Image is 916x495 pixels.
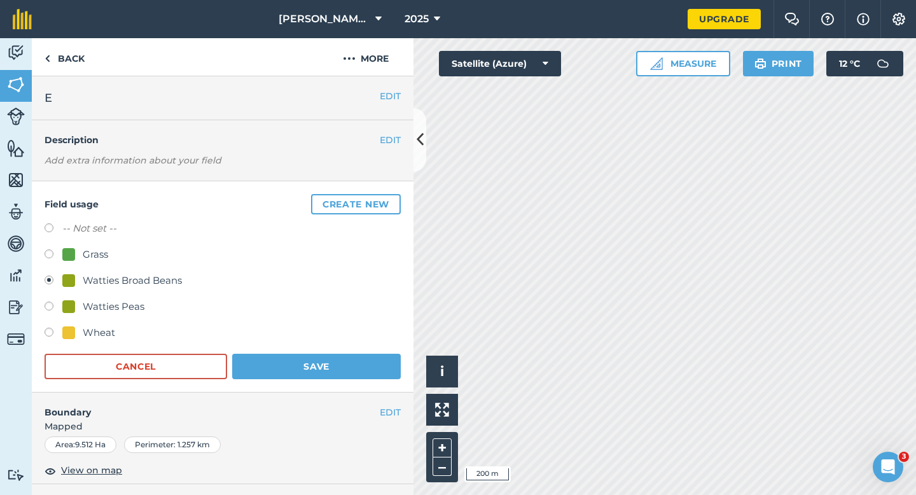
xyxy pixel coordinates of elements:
[83,247,108,262] div: Grass
[45,155,221,166] em: Add extra information about your field
[13,9,32,29] img: fieldmargin Logo
[870,51,896,76] img: svg+xml;base64,PD94bWwgdmVyc2lvbj0iMS4wIiBlbmNvZGluZz0idXRmLTgiPz4KPCEtLSBHZW5lcmF0b3I6IEFkb2JlIE...
[380,405,401,419] button: EDIT
[820,13,835,25] img: A question mark icon
[426,356,458,387] button: i
[435,403,449,417] img: Four arrows, one pointing top left, one top right, one bottom right and the last bottom left
[83,299,144,314] div: Watties Peas
[857,11,870,27] img: svg+xml;base64,PHN2ZyB4bWxucz0iaHR0cDovL3d3dy53My5vcmcvMjAwMC9zdmciIHdpZHRoPSIxNyIgaGVpZ2h0PSIxNy...
[380,89,401,103] button: EDIT
[45,436,116,453] div: Area : 9.512 Ha
[45,194,401,214] h4: Field usage
[7,266,25,285] img: svg+xml;base64,PD94bWwgdmVyc2lvbj0iMS4wIiBlbmNvZGluZz0idXRmLTgiPz4KPCEtLSBHZW5lcmF0b3I6IEFkb2JlIE...
[83,325,115,340] div: Wheat
[7,202,25,221] img: svg+xml;base64,PD94bWwgdmVyc2lvbj0iMS4wIiBlbmNvZGluZz0idXRmLTgiPz4KPCEtLSBHZW5lcmF0b3I6IEFkb2JlIE...
[636,51,730,76] button: Measure
[7,139,25,158] img: svg+xml;base64,PHN2ZyB4bWxucz0iaHR0cDovL3d3dy53My5vcmcvMjAwMC9zdmciIHdpZHRoPSI1NiIgaGVpZ2h0PSI2MC...
[32,393,380,419] h4: Boundary
[899,452,909,462] span: 3
[891,13,906,25] img: A cog icon
[7,43,25,62] img: svg+xml;base64,PD94bWwgdmVyc2lvbj0iMS4wIiBlbmNvZGluZz0idXRmLTgiPz4KPCEtLSBHZW5lcmF0b3I6IEFkb2JlIE...
[7,234,25,253] img: svg+xml;base64,PD94bWwgdmVyc2lvbj0iMS4wIiBlbmNvZGluZz0idXRmLTgiPz4KPCEtLSBHZW5lcmF0b3I6IEFkb2JlIE...
[32,419,413,433] span: Mapped
[405,11,429,27] span: 2025
[45,133,401,147] h4: Description
[124,436,221,453] div: Perimeter : 1.257 km
[83,273,182,288] div: Watties Broad Beans
[45,89,52,107] span: E
[873,452,903,482] iframe: Intercom live chat
[440,363,444,379] span: i
[743,51,814,76] button: Print
[7,108,25,125] img: svg+xml;base64,PD94bWwgdmVyc2lvbj0iMS4wIiBlbmNvZGluZz0idXRmLTgiPz4KPCEtLSBHZW5lcmF0b3I6IEFkb2JlIE...
[343,51,356,66] img: svg+xml;base64,PHN2ZyB4bWxucz0iaHR0cDovL3d3dy53My5vcmcvMjAwMC9zdmciIHdpZHRoPSIyMCIgaGVpZ2h0PSIyNC...
[433,457,452,476] button: –
[433,438,452,457] button: +
[826,51,903,76] button: 12 °C
[650,57,663,70] img: Ruler icon
[688,9,761,29] a: Upgrade
[62,221,116,236] label: -- Not set --
[7,330,25,348] img: svg+xml;base64,PD94bWwgdmVyc2lvbj0iMS4wIiBlbmNvZGluZz0idXRmLTgiPz4KPCEtLSBHZW5lcmF0b3I6IEFkb2JlIE...
[380,133,401,147] button: EDIT
[784,13,800,25] img: Two speech bubbles overlapping with the left bubble in the forefront
[232,354,401,379] button: Save
[45,354,227,379] button: Cancel
[318,38,413,76] button: More
[279,11,370,27] span: [PERSON_NAME] & Sons Farming LTD
[439,51,561,76] button: Satellite (Azure)
[839,51,860,76] span: 12 ° C
[32,38,97,76] a: Back
[754,56,767,71] img: svg+xml;base64,PHN2ZyB4bWxucz0iaHR0cDovL3d3dy53My5vcmcvMjAwMC9zdmciIHdpZHRoPSIxOSIgaGVpZ2h0PSIyNC...
[45,463,122,478] button: View on map
[45,463,56,478] img: svg+xml;base64,PHN2ZyB4bWxucz0iaHR0cDovL3d3dy53My5vcmcvMjAwMC9zdmciIHdpZHRoPSIxOCIgaGVpZ2h0PSIyNC...
[7,469,25,481] img: svg+xml;base64,PD94bWwgdmVyc2lvbj0iMS4wIiBlbmNvZGluZz0idXRmLTgiPz4KPCEtLSBHZW5lcmF0b3I6IEFkb2JlIE...
[7,171,25,190] img: svg+xml;base64,PHN2ZyB4bWxucz0iaHR0cDovL3d3dy53My5vcmcvMjAwMC9zdmciIHdpZHRoPSI1NiIgaGVpZ2h0PSI2MC...
[311,194,401,214] button: Create new
[7,298,25,317] img: svg+xml;base64,PD94bWwgdmVyc2lvbj0iMS4wIiBlbmNvZGluZz0idXRmLTgiPz4KPCEtLSBHZW5lcmF0b3I6IEFkb2JlIE...
[61,463,122,477] span: View on map
[45,51,50,66] img: svg+xml;base64,PHN2ZyB4bWxucz0iaHR0cDovL3d3dy53My5vcmcvMjAwMC9zdmciIHdpZHRoPSI5IiBoZWlnaHQ9IjI0Ii...
[7,75,25,94] img: svg+xml;base64,PHN2ZyB4bWxucz0iaHR0cDovL3d3dy53My5vcmcvMjAwMC9zdmciIHdpZHRoPSI1NiIgaGVpZ2h0PSI2MC...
